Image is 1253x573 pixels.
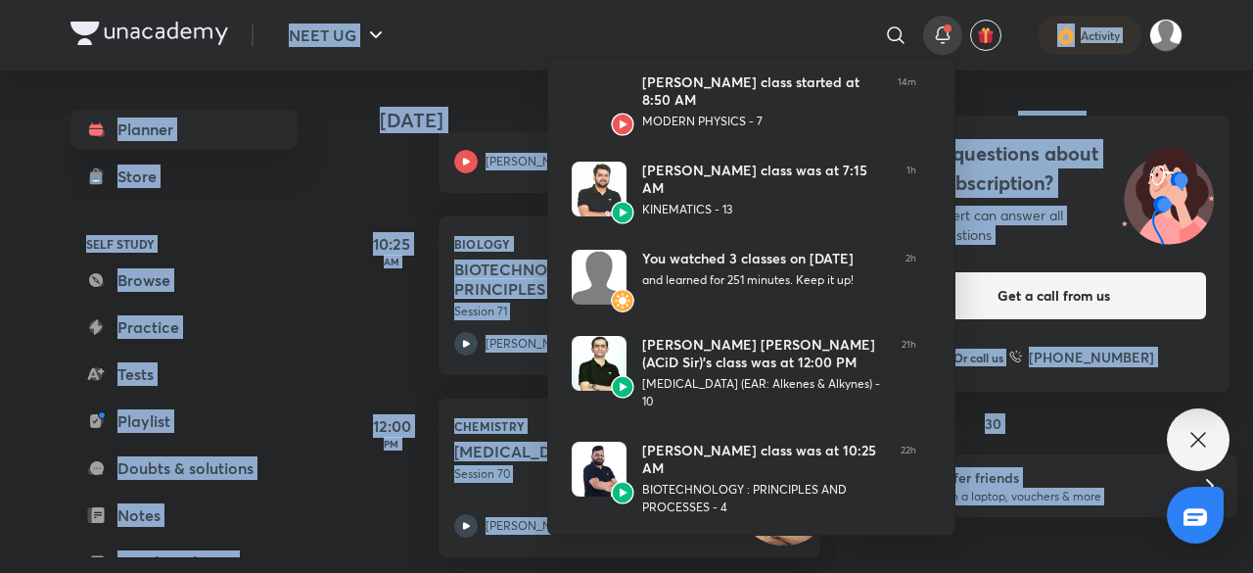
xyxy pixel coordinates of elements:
span: 14m [898,73,916,130]
span: 2h [905,250,916,305]
a: AvatarAvatar[PERSON_NAME] class was at 7:15 AMKINEMATICS - 131h [548,146,940,234]
a: AvatarAvatar[PERSON_NAME] class started at 8:50 AMMODERN PHYSICS - 714m [548,58,940,146]
span: 21h [902,336,916,410]
img: Avatar [572,336,626,391]
a: AvatarAvatarYou watched 3 classes on [DATE]and learned for 251 minutes. Keep it up!2h [548,234,940,320]
img: Avatar [572,162,626,216]
div: and learned for 251 minutes. Keep it up! [642,271,890,289]
a: AvatarAvatar[PERSON_NAME] class was at 10:25 AMBIOTECHNOLOGY : PRINCIPLES AND PROCESSES - 422h [548,426,940,532]
img: Avatar [611,289,634,312]
div: [PERSON_NAME] class started at 8:50 AM [642,73,882,109]
div: KINEMATICS - 13 [642,201,891,218]
a: AvatarAvatar[PERSON_NAME] [PERSON_NAME] (ACiD Sir)’s class was at 12:00 PM[MEDICAL_DATA] (EAR: Al... [548,320,940,426]
div: [PERSON_NAME] class was at 7:15 AM [642,162,891,197]
div: [PERSON_NAME] class was at 10:25 AM [642,442,885,477]
img: Avatar [611,375,634,399]
span: 1h [906,162,916,218]
div: [PERSON_NAME] [PERSON_NAME] (ACiD Sir)’s class was at 12:00 PM [642,336,886,371]
img: Avatar [611,201,634,224]
div: MODERN PHYSICS - 7 [642,113,882,130]
img: Avatar [572,250,626,305]
div: BIOTECHNOLOGY : PRINCIPLES AND PROCESSES - 4 [642,481,885,516]
span: 22h [901,442,916,516]
img: Avatar [572,442,626,497]
img: Avatar [611,481,634,504]
img: Avatar [611,113,634,136]
div: You watched 3 classes on [DATE] [642,250,890,267]
img: Avatar [572,73,626,128]
div: [MEDICAL_DATA] (EAR: Alkenes & Alkynes) - 10 [642,375,886,410]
